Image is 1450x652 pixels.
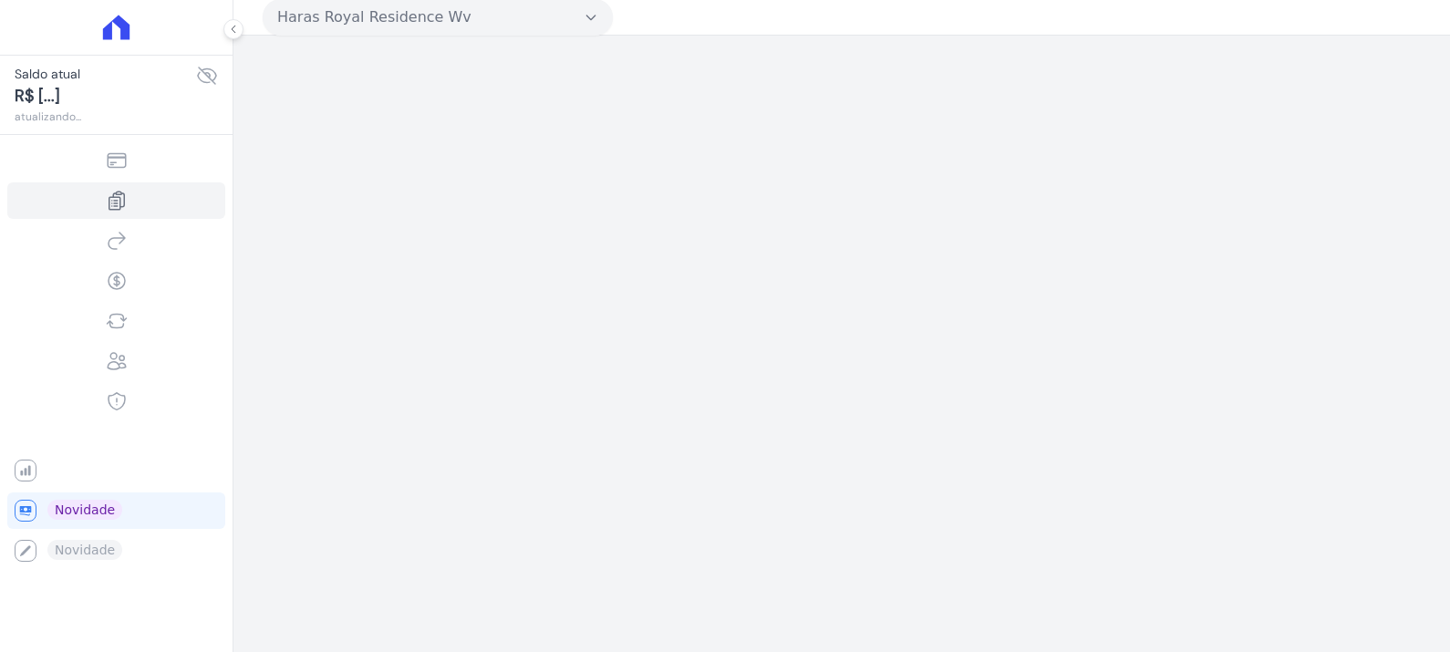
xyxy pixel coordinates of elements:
span: Novidade [47,500,122,520]
span: Saldo atual [15,65,196,84]
span: R$ [...] [15,84,196,109]
a: Novidade [7,492,225,529]
nav: Sidebar [15,142,218,569]
span: atualizando... [15,109,196,125]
